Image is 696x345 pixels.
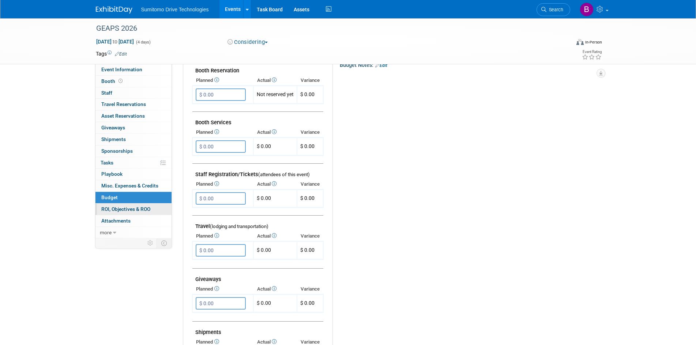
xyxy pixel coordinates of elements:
[96,50,127,57] td: Tags
[585,39,602,45] div: In-Person
[192,322,323,337] td: Shipments
[101,136,126,142] span: Shipments
[95,157,172,168] a: Tasks
[95,64,172,75] a: Event Information
[192,75,253,86] th: Planned
[580,3,594,16] img: Brittany Mitchell
[101,148,133,154] span: Sponsorships
[95,134,172,145] a: Shipments
[192,179,253,189] th: Planned
[101,194,118,200] span: Budget
[253,231,297,241] th: Actual
[253,190,297,208] td: $ 0.00
[141,7,209,12] span: Sumitomo Drive Technologies
[101,78,124,84] span: Booth
[112,39,118,45] span: to
[117,78,124,84] span: Booth not reserved yet
[300,195,315,201] span: $ 0.00
[253,295,297,312] td: $ 0.00
[300,300,315,306] span: $ 0.00
[96,38,134,45] span: [DATE] [DATE]
[101,125,125,130] span: Giveaways
[546,7,563,12] span: Search
[95,192,172,203] a: Budget
[253,179,297,189] th: Actual
[95,122,172,133] a: Giveaways
[192,164,323,179] td: Staff Registration/Tickets
[253,86,297,104] td: Not reserved yet
[253,242,297,259] td: $ 0.00
[297,284,323,294] th: Variance
[101,183,158,189] span: Misc. Expenses & Credits
[95,99,172,110] a: Travel Reservations
[192,216,323,231] td: Travel
[94,22,559,35] div: GEAPS 2026
[101,218,131,224] span: Attachments
[95,168,172,180] a: Playbook
[101,90,112,96] span: Staff
[582,50,602,54] div: Event Rating
[95,87,172,99] a: Staff
[144,238,157,248] td: Personalize Event Tab Strip
[101,101,146,107] span: Travel Reservations
[192,284,253,294] th: Planned
[253,284,297,294] th: Actual
[253,127,297,137] th: Actual
[253,75,297,86] th: Actual
[95,76,172,87] a: Booth
[192,127,253,137] th: Planned
[192,60,323,76] td: Booth Reservation
[576,39,584,45] img: Format-Inperson.png
[95,110,172,122] a: Asset Reservations
[297,231,323,241] th: Variance
[192,231,253,241] th: Planned
[96,6,132,14] img: ExhibitDay
[192,269,323,284] td: Giveaways
[297,75,323,86] th: Variance
[135,40,151,45] span: (4 days)
[225,38,271,46] button: Considering
[101,160,113,166] span: Tasks
[157,238,172,248] td: Toggle Event Tabs
[258,172,310,177] span: (attendees of this event)
[100,230,112,235] span: more
[253,138,297,156] td: $ 0.00
[101,206,150,212] span: ROI, Objectives & ROO
[300,247,315,253] span: $ 0.00
[297,127,323,137] th: Variance
[95,180,172,192] a: Misc. Expenses & Credits
[115,52,127,57] a: Edit
[297,179,323,189] th: Variance
[95,227,172,238] a: more
[95,215,172,227] a: Attachments
[95,145,172,157] a: Sponsorships
[101,113,145,119] span: Asset Reservations
[101,67,142,72] span: Event Information
[300,143,315,149] span: $ 0.00
[95,204,172,215] a: ROI, Objectives & ROO
[101,171,123,177] span: Playbook
[537,3,570,16] a: Search
[300,91,315,97] span: $ 0.00
[375,63,387,68] a: Edit
[527,38,602,49] div: Event Format
[192,112,323,128] td: Booth Services
[210,224,268,229] span: (lodging and transportation)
